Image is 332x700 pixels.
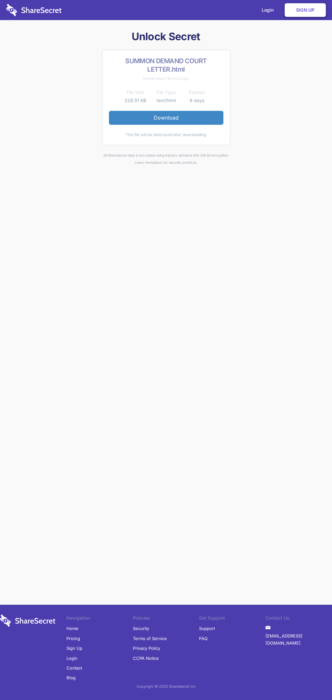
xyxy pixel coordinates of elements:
[135,160,153,164] a: Learn more
[66,673,76,682] a: Blog
[109,75,223,82] div: Shared about 18 hours ago
[109,57,223,74] h2: SUMMON DEMAND COURT LETTER.html
[66,653,77,663] a: Login
[133,643,160,653] a: Privacy Policy
[66,634,80,643] a: Pricing
[133,653,159,663] a: CCPA Notice
[66,614,133,624] li: Navigation
[133,634,167,643] a: Terms of Service
[199,614,266,624] li: Get Support
[285,3,326,17] a: Sign Up
[120,97,151,104] td: 228.51 KB
[133,614,199,624] li: Policies
[66,643,82,653] a: Sign Up
[199,634,207,643] a: FAQ
[6,4,62,16] img: logo-wordmark-white-trans-d4663122ce5f474addd5e946df7df03e33cb6a1c49d2221995e7729f52c070b2.svg
[109,131,223,138] div: This file will be destroyed after downloading.
[199,624,215,633] a: Support
[266,614,332,624] li: Contact Us
[151,97,182,104] td: text/html
[182,88,212,96] th: Expires
[151,88,182,96] th: File Type
[266,631,332,648] a: [EMAIL_ADDRESS][DOMAIN_NAME]
[66,663,82,673] a: Contact
[182,97,212,104] td: 6 days
[133,624,149,633] a: Security
[66,624,78,633] a: Home
[120,88,151,96] th: File Size
[109,111,223,124] a: Download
